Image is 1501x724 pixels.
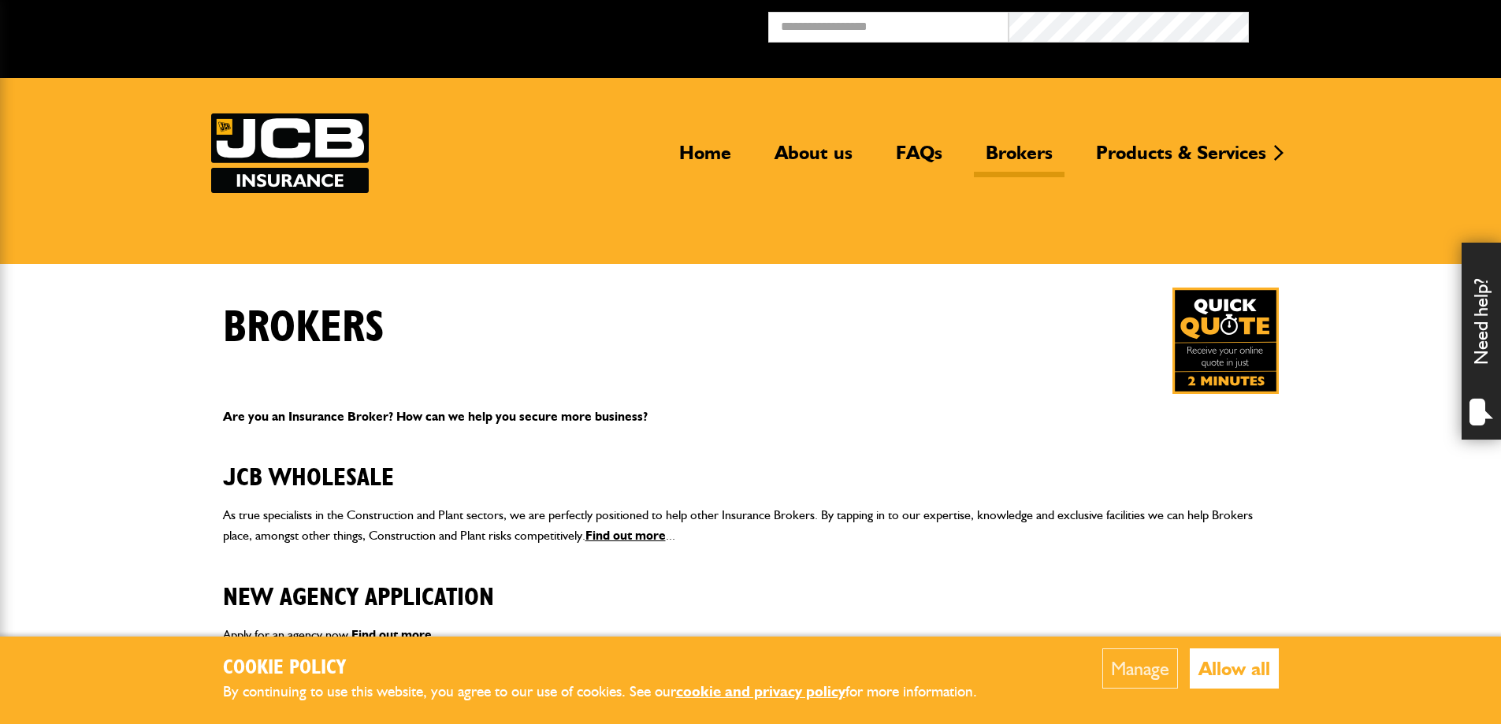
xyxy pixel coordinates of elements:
img: JCB Insurance Services logo [211,113,369,193]
a: Find out more [351,627,432,642]
a: Brokers [974,141,1064,177]
h2: New Agency Application [223,559,1279,612]
h2: JCB Wholesale [223,439,1279,492]
a: Products & Services [1084,141,1278,177]
p: Are you an Insurance Broker? How can we help you secure more business? [223,407,1279,427]
a: Home [667,141,743,177]
a: Find out more [585,528,666,543]
a: JCB Insurance Services [211,113,369,193]
a: About us [763,141,864,177]
div: Need help? [1462,243,1501,440]
a: cookie and privacy policy [676,682,845,700]
h2: Cookie Policy [223,656,1003,681]
img: Quick Quote [1172,288,1279,394]
p: As true specialists in the Construction and Plant sectors, we are perfectly positioned to help ot... [223,505,1279,545]
h1: Brokers [223,302,385,355]
a: FAQs [884,141,954,177]
a: Get your insurance quote in just 2-minutes [1172,288,1279,394]
p: Apply for an agency now. ... [223,625,1279,645]
button: Allow all [1190,648,1279,689]
p: By continuing to use this website, you agree to our use of cookies. See our for more information. [223,680,1003,704]
button: Broker Login [1249,12,1489,36]
button: Manage [1102,648,1178,689]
